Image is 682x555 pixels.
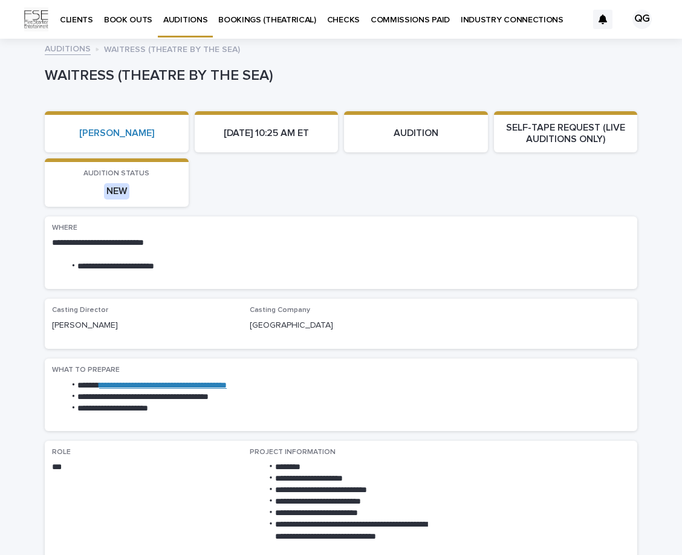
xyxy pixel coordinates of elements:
[24,7,48,31] img: Km9EesSdRbS9ajqhBzyo
[52,319,235,332] p: [PERSON_NAME]
[250,319,433,332] p: [GEOGRAPHIC_DATA]
[351,128,481,139] p: AUDITION
[52,449,71,456] span: ROLE
[45,41,91,55] a: AUDITIONS
[250,307,310,314] span: Casting Company
[52,307,108,314] span: Casting Director
[45,67,632,85] p: WAITRESS (THEATRE BY THE SEA)
[632,10,652,29] div: QG
[79,128,154,139] a: [PERSON_NAME]
[52,224,77,232] span: WHERE
[104,42,240,55] p: WAITRESS (THEATRE BY THE SEA)
[52,366,120,374] span: WHAT TO PREPARE
[83,170,149,177] span: AUDITION STATUS
[501,122,631,145] p: SELF-TAPE REQUEST (LIVE AUDITIONS ONLY)
[202,128,331,139] p: [DATE] 10:25 AM ET
[250,449,336,456] span: PROJECT INFORMATION
[104,183,129,200] div: NEW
